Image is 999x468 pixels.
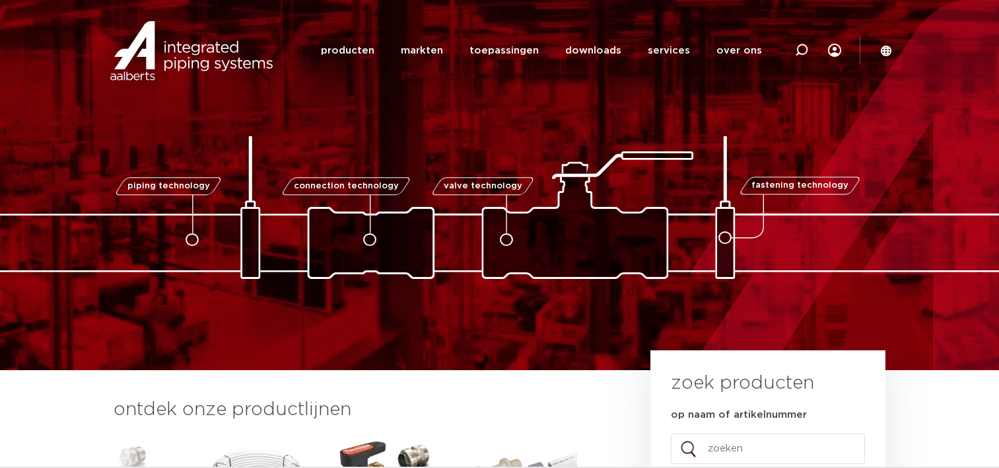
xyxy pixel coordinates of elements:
[114,397,606,423] h3: ontdek onze productlijnen
[401,25,443,76] a: markten
[648,25,690,76] a: services
[293,182,398,190] span: connection technology
[444,182,522,190] span: valve technology
[671,409,807,422] label: op naam of artikelnummer
[751,182,848,190] span: fastening technology
[671,434,865,464] input: zoeken
[565,25,621,76] a: downloads
[321,25,374,76] a: producten
[321,25,762,76] nav: Menu
[671,370,814,397] h3: zoek producten
[127,182,210,190] span: piping technology
[716,25,762,76] a: over ons
[469,25,539,76] a: toepassingen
